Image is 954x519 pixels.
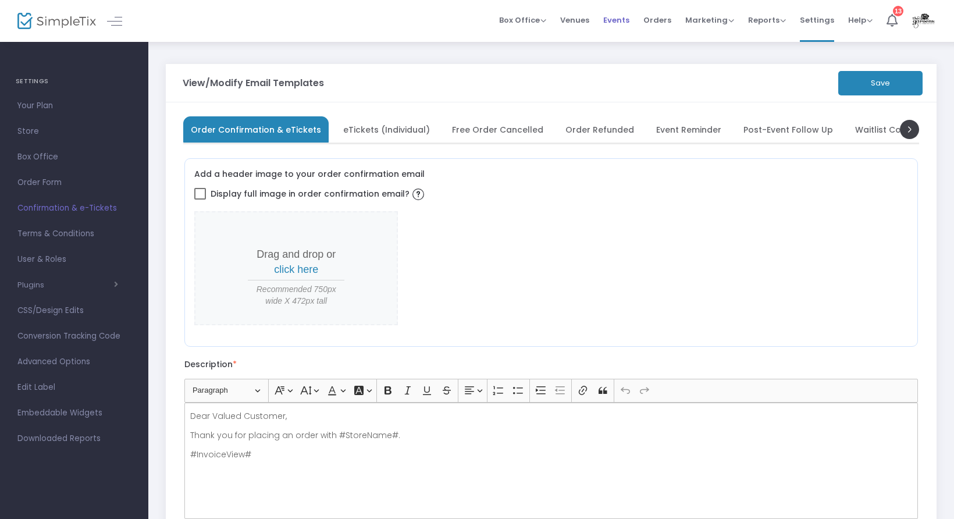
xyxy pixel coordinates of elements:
span: Display full image in order confirmation email? [211,184,427,204]
img: question-mark [412,189,424,200]
span: click here [274,264,318,275]
span: Edit Label [17,380,131,395]
span: Paragraph [193,383,253,397]
span: User & Roles [17,252,131,267]
span: Recommended 750px wide X 472px tall [248,283,344,307]
span: eTickets (Individual) [343,126,430,133]
span: Embeddable Widgets [17,406,131,421]
span: Orders [643,5,671,35]
span: CSS/Design Edits [17,303,131,318]
span: Confirmation & e-Tickets [17,201,131,216]
p: Dear Valued Customer, [190,410,913,422]
span: Box Office [499,15,546,26]
span: Reports [748,15,786,26]
label: Description [184,358,237,370]
span: Marketing [685,15,734,26]
span: Free Order Cancelled [452,126,543,133]
span: Order Form [17,175,131,190]
span: Your Plan [17,98,131,113]
div: 13 [893,6,903,16]
span: Store [17,124,131,139]
h3: View/Modify Email Templates [183,79,324,88]
span: Waitlist Confirmation [855,126,945,133]
button: Plugins [17,280,118,290]
span: Box Office [17,150,131,165]
span: Terms & Conditions [17,226,131,241]
span: Help [848,15,873,26]
p: Drag and drop or [248,247,344,277]
span: Venues [560,5,589,35]
span: Order Confirmation & eTickets [191,126,321,133]
p: Thank you for placing an order with #StoreName#. [190,429,913,441]
span: Events [603,5,629,35]
span: Event Reminder [656,126,721,133]
span: Post-Event Follow Up [743,126,833,133]
span: Order Refunded [565,126,634,133]
label: Add a header image to your order confirmation email [194,168,425,180]
h4: SETTINGS [16,70,133,93]
span: Settings [800,5,834,35]
div: Rich Text Editor, main [184,403,918,519]
span: Downloaded Reports [17,431,131,446]
button: Save [838,71,923,95]
p: #InvoiceView# [190,449,913,460]
button: Paragraph [187,382,266,400]
span: Conversion Tracking Code [17,329,131,344]
span: Advanced Options [17,354,131,369]
div: Editor toolbar [184,379,918,402]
